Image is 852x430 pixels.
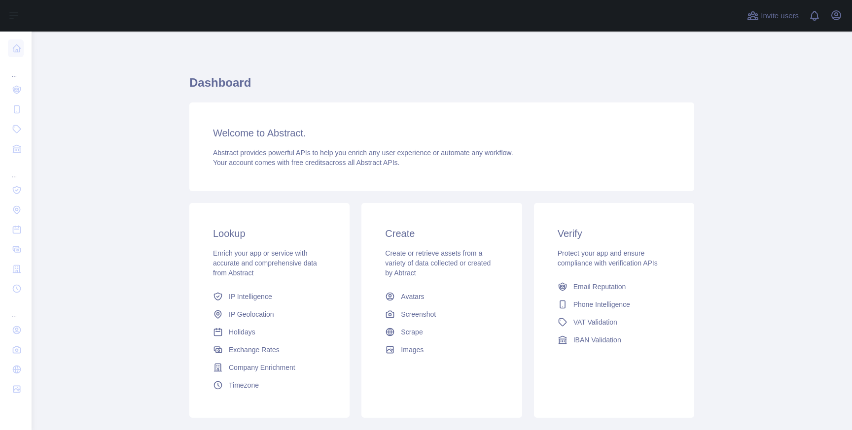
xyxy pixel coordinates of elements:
[745,8,801,24] button: Invite users
[381,305,502,323] a: Screenshot
[385,249,491,277] span: Create or retrieve assets from a variety of data collected or created by Abtract
[229,345,280,355] span: Exchange Rates
[8,299,24,319] div: ...
[209,359,330,376] a: Company Enrichment
[573,282,626,292] span: Email Reputation
[554,278,674,296] a: Email Reputation
[381,341,502,359] a: Images
[213,159,399,166] span: Your account comes with across all Abstract APIs.
[229,380,259,390] span: Timezone
[229,309,274,319] span: IP Geolocation
[209,288,330,305] a: IP Intelligence
[401,345,424,355] span: Images
[189,75,694,99] h1: Dashboard
[385,227,498,240] h3: Create
[554,331,674,349] a: IBAN Validation
[573,317,617,327] span: VAT Validation
[213,249,317,277] span: Enrich your app or service with accurate and comprehensive data from Abstract
[229,327,255,337] span: Holidays
[558,227,671,240] h3: Verify
[8,59,24,79] div: ...
[381,288,502,305] a: Avatars
[401,327,423,337] span: Scrape
[229,363,295,372] span: Company Enrichment
[209,323,330,341] a: Holidays
[8,160,24,179] div: ...
[401,292,424,301] span: Avatars
[554,296,674,313] a: Phone Intelligence
[554,313,674,331] a: VAT Validation
[229,292,272,301] span: IP Intelligence
[558,249,658,267] span: Protect your app and ensure compliance with verification APIs
[761,10,799,22] span: Invite users
[381,323,502,341] a: Scrape
[573,335,621,345] span: IBAN Validation
[401,309,436,319] span: Screenshot
[213,227,326,240] h3: Lookup
[573,299,630,309] span: Phone Intelligence
[209,305,330,323] a: IP Geolocation
[209,341,330,359] a: Exchange Rates
[291,159,325,166] span: free credits
[213,126,671,140] h3: Welcome to Abstract.
[213,149,513,157] span: Abstract provides powerful APIs to help you enrich any user experience or automate any workflow.
[209,376,330,394] a: Timezone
